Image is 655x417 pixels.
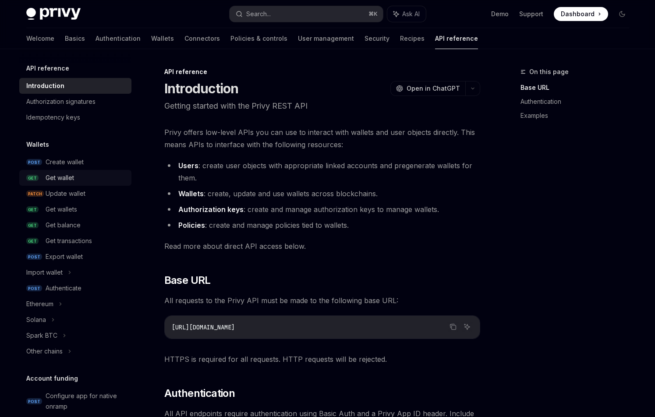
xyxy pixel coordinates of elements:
[26,63,69,74] h5: API reference
[19,186,131,201] a: PATCHUpdate wallet
[26,8,81,20] img: dark logo
[178,205,244,214] strong: Authorization keys
[19,110,131,125] a: Idempotency keys
[26,299,53,309] div: Ethereum
[26,285,42,292] span: POST
[164,159,480,184] li: : create user objects with appropriate linked accounts and pregenerate wallets for them.
[26,330,57,341] div: Spark BTC
[26,206,39,213] span: GET
[46,283,81,293] div: Authenticate
[164,240,480,252] span: Read more about direct API access below.
[151,28,174,49] a: Wallets
[19,201,131,217] a: GETGet wallets
[435,28,478,49] a: API reference
[554,7,608,21] a: Dashboard
[26,398,42,405] span: POST
[26,96,96,107] div: Authorization signatures
[164,353,480,365] span: HTTPS is required for all requests. HTTP requests will be rejected.
[178,189,204,198] strong: Wallets
[46,236,92,246] div: Get transactions
[26,112,80,123] div: Idempotency keys
[26,346,63,357] div: Other chains
[19,78,131,94] a: Introduction
[65,28,85,49] a: Basics
[46,157,84,167] div: Create wallet
[520,95,636,109] a: Authentication
[561,10,595,18] span: Dashboard
[400,28,425,49] a: Recipes
[26,315,46,325] div: Solana
[46,204,77,215] div: Get wallets
[407,84,460,93] span: Open in ChatGPT
[164,81,239,96] h1: Introduction
[26,267,63,278] div: Import wallet
[19,94,131,110] a: Authorization signatures
[172,323,235,331] span: [URL][DOMAIN_NAME]
[368,11,378,18] span: ⌘ K
[19,233,131,249] a: GETGet transactions
[491,10,509,18] a: Demo
[26,28,54,49] a: Welcome
[365,28,389,49] a: Security
[19,280,131,296] a: POSTAuthenticate
[230,28,287,49] a: Policies & controls
[26,175,39,181] span: GET
[46,251,83,262] div: Export wallet
[164,126,480,151] span: Privy offers low-level APIs you can use to interact with wallets and user objects directly. This ...
[26,191,44,197] span: PATCH
[19,170,131,186] a: GETGet wallet
[46,188,85,199] div: Update wallet
[520,109,636,123] a: Examples
[246,9,271,19] div: Search...
[26,159,42,166] span: POST
[26,139,49,150] h5: Wallets
[46,391,126,412] div: Configure app for native onramp
[178,161,198,170] strong: Users
[164,294,480,307] span: All requests to the Privy API must be made to the following base URL:
[46,173,74,183] div: Get wallet
[184,28,220,49] a: Connectors
[520,81,636,95] a: Base URL
[178,221,205,230] strong: Policies
[26,254,42,260] span: POST
[96,28,141,49] a: Authentication
[19,154,131,170] a: POSTCreate wallet
[390,81,465,96] button: Open in ChatGPT
[164,219,480,231] li: : create and manage policies tied to wallets.
[164,187,480,200] li: : create, update and use wallets across blockchains.
[461,321,473,332] button: Ask AI
[26,373,78,384] h5: Account funding
[447,321,459,332] button: Copy the contents from the code block
[615,7,629,21] button: Toggle dark mode
[164,100,480,112] p: Getting started with the Privy REST API
[529,67,569,77] span: On this page
[19,388,131,414] a: POSTConfigure app for native onramp
[26,222,39,229] span: GET
[387,6,426,22] button: Ask AI
[298,28,354,49] a: User management
[26,238,39,244] span: GET
[519,10,543,18] a: Support
[164,67,480,76] div: API reference
[164,386,235,400] span: Authentication
[164,203,480,216] li: : create and manage authorization keys to manage wallets.
[164,273,211,287] span: Base URL
[19,249,131,265] a: POSTExport wallet
[19,217,131,233] a: GETGet balance
[402,10,420,18] span: Ask AI
[230,6,383,22] button: Search...⌘K
[26,81,64,91] div: Introduction
[46,220,81,230] div: Get balance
